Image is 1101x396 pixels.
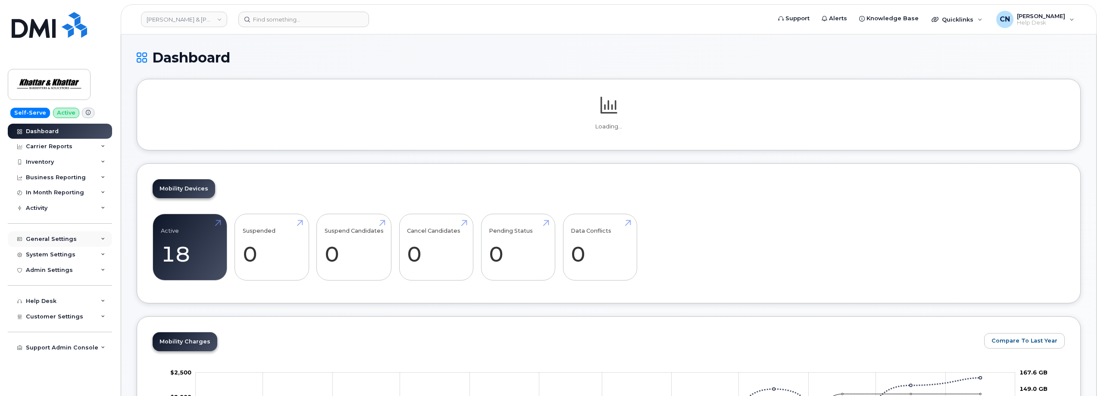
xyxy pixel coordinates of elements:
[1020,369,1048,376] tspan: 167.6 GB
[153,332,217,351] a: Mobility Charges
[153,179,215,198] a: Mobility Devices
[1020,385,1048,392] tspan: 149.0 GB
[984,333,1065,349] button: Compare To Last Year
[170,369,191,376] tspan: $2,500
[153,123,1065,131] p: Loading...
[325,219,384,276] a: Suspend Candidates 0
[407,219,465,276] a: Cancel Candidates 0
[992,337,1057,345] span: Compare To Last Year
[170,369,191,376] g: $0
[161,219,219,276] a: Active 18
[243,219,301,276] a: Suspended 0
[137,50,1081,65] h1: Dashboard
[489,219,547,276] a: Pending Status 0
[571,219,629,276] a: Data Conflicts 0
